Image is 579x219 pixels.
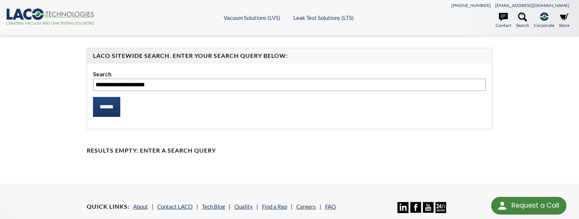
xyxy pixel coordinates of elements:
a: Leak Test Solutions (LTS) [293,14,354,21]
span: Corporate [534,22,554,29]
img: round button [496,200,508,212]
img: 24/7 Support Icon [435,202,446,213]
div: Request a Call [511,197,559,214]
h4: Quick Links [87,203,130,211]
a: Tech Blog [202,203,225,210]
a: [EMAIL_ADDRESS][DOMAIN_NAME] [495,3,569,8]
a: Search [516,13,529,29]
a: Store [559,13,569,29]
a: [PHONE_NUMBER] [451,3,491,8]
a: Contact LACO [157,203,193,210]
label: Search [93,69,486,79]
a: Vacuum Solutions (LVS) [224,14,280,21]
h4: LACO Sitewide Search. Enter your Search Query Below: [93,52,486,60]
a: Contact [496,13,511,29]
a: 24/7 Support [435,208,446,214]
a: Careers [296,203,316,210]
h4: Results Empty: Enter a Search Query [87,147,492,154]
a: Quality [234,203,253,210]
a: FAQ [325,203,336,210]
a: Find a Rep [262,203,287,210]
a: About [133,203,148,210]
div: Request a Call [491,197,566,215]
